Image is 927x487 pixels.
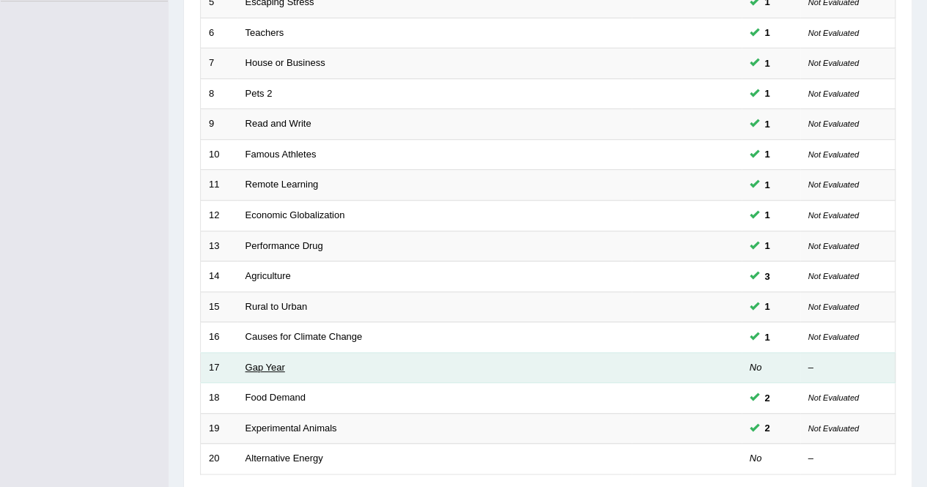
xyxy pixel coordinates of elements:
[808,119,859,128] small: Not Evaluated
[201,200,237,231] td: 12
[245,118,311,129] a: Read and Write
[245,392,306,403] a: Food Demand
[808,361,887,375] div: –
[201,444,237,475] td: 20
[245,57,325,68] a: House or Business
[201,78,237,109] td: 8
[201,261,237,292] td: 14
[245,270,291,281] a: Agriculture
[245,301,308,312] a: Rural to Urban
[245,423,337,434] a: Experimental Animals
[759,269,776,284] span: You can still take this question
[245,331,363,342] a: Causes for Climate Change
[201,231,237,261] td: 13
[808,272,859,280] small: Not Evaluated
[759,116,776,132] span: You can still take this question
[759,207,776,223] span: You can still take this question
[201,109,237,140] td: 9
[808,242,859,250] small: Not Evaluated
[245,179,319,190] a: Remote Learning
[201,48,237,79] td: 7
[759,299,776,314] span: You can still take this question
[245,453,323,464] a: Alternative Energy
[808,302,859,311] small: Not Evaluated
[759,420,776,436] span: You can still take this question
[201,18,237,48] td: 6
[808,89,859,98] small: Not Evaluated
[808,452,887,466] div: –
[759,56,776,71] span: You can still take this question
[759,177,776,193] span: You can still take this question
[245,240,323,251] a: Performance Drug
[245,27,284,38] a: Teachers
[201,352,237,383] td: 17
[201,291,237,322] td: 15
[750,362,762,373] em: No
[808,332,859,341] small: Not Evaluated
[245,88,273,99] a: Pets 2
[245,362,285,373] a: Gap Year
[808,424,859,433] small: Not Evaluated
[808,29,859,37] small: Not Evaluated
[201,413,237,444] td: 19
[759,390,776,406] span: You can still take this question
[201,383,237,414] td: 18
[808,393,859,402] small: Not Evaluated
[245,209,345,220] a: Economic Globalization
[201,170,237,201] td: 11
[808,211,859,220] small: Not Evaluated
[808,59,859,67] small: Not Evaluated
[808,150,859,159] small: Not Evaluated
[201,322,237,353] td: 16
[245,149,317,160] a: Famous Athletes
[759,25,776,40] span: You can still take this question
[759,330,776,345] span: You can still take this question
[750,453,762,464] em: No
[808,180,859,189] small: Not Evaluated
[759,238,776,253] span: You can still take this question
[759,146,776,162] span: You can still take this question
[759,86,776,101] span: You can still take this question
[201,139,237,170] td: 10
